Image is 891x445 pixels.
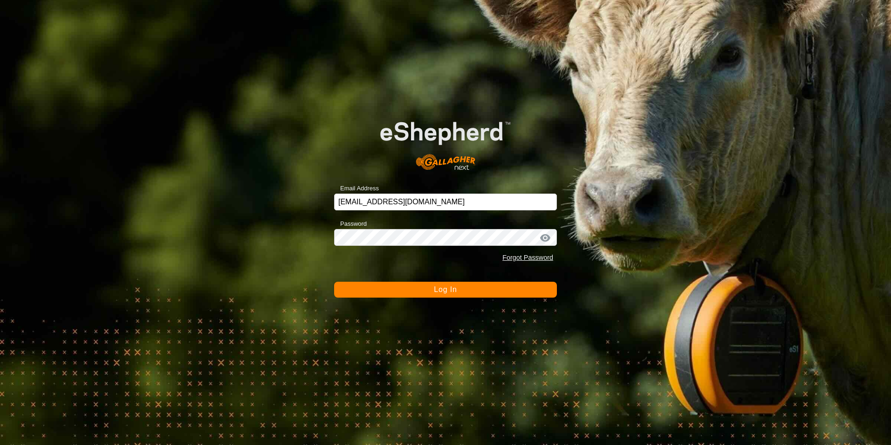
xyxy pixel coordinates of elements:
input: Email Address [334,194,557,210]
span: Log In [434,285,457,293]
img: E-shepherd Logo [356,103,535,179]
label: Email Address [334,184,379,193]
button: Log In [334,282,557,298]
label: Password [334,219,367,229]
a: Forgot Password [502,254,553,261]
